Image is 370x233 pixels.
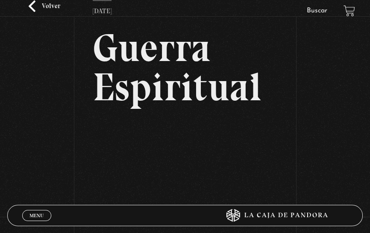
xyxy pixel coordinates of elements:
span: Cerrar [27,220,47,226]
a: Buscar [307,7,327,14]
p: [DATE] [93,0,112,17]
a: Volver [29,0,60,12]
h2: Guerra Espiritual [93,28,277,107]
span: Menu [29,213,44,218]
a: View your shopping cart [344,5,355,17]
